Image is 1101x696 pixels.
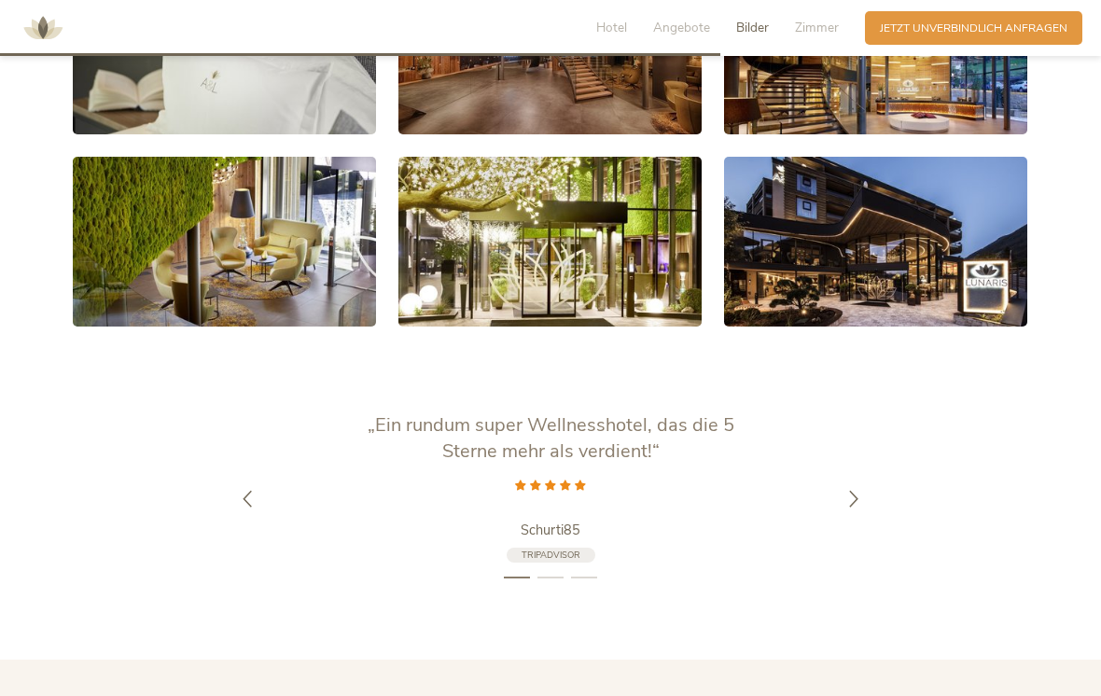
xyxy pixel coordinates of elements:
[880,21,1067,36] span: Jetzt unverbindlich anfragen
[364,521,737,539] a: Schurti85
[653,19,710,36] span: Angebote
[507,548,595,564] a: Tripadvisor
[521,521,580,539] span: Schurti85
[736,19,769,36] span: Bilder
[368,412,734,464] span: „Ein rundum super Wellnesshotel, das die 5 Sterne mehr als verdient!“
[522,549,580,561] span: Tripadvisor
[795,19,839,36] span: Zimmer
[596,19,627,36] span: Hotel
[15,22,71,33] a: AMONTI & LUNARIS Wellnessresort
